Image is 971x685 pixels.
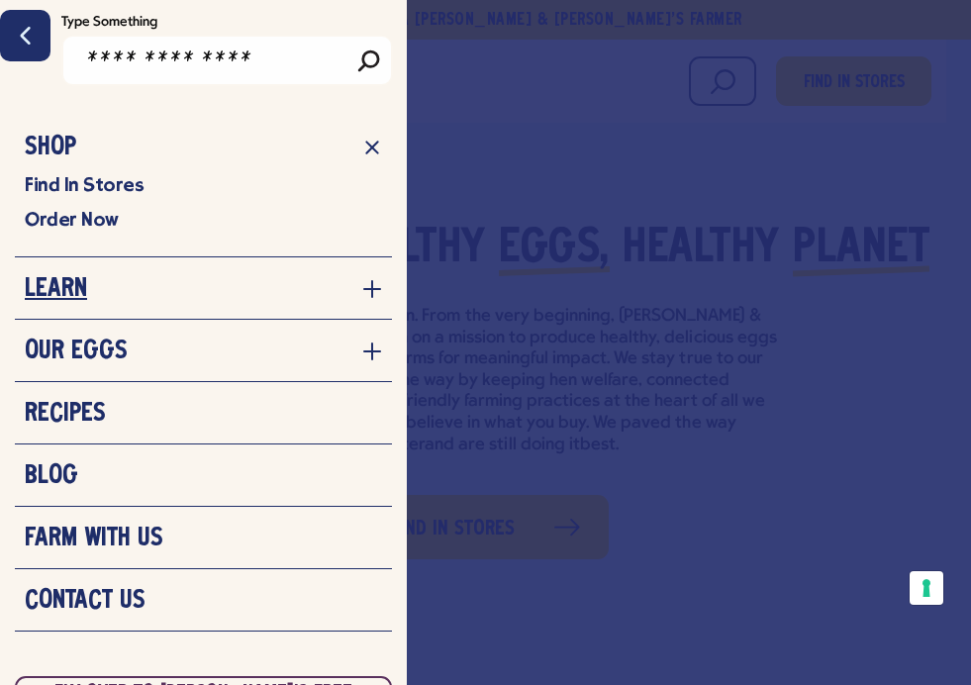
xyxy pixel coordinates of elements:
a: Find In Stores [25,172,382,197]
a: Contact Us [25,586,382,616]
a: Recipes [25,399,382,429]
a: Farm With Us [25,524,382,553]
h3: Farm With Us [25,524,163,553]
a: Order Now [25,207,382,232]
h3: Shop [25,133,76,162]
label: Type Something [61,10,393,35]
div: Shop [25,172,382,242]
a: Shop [25,133,382,162]
a: Blog [25,461,382,491]
input: Search [345,35,393,86]
a: Our Eggs [25,337,382,366]
h3: Recipes [25,399,106,429]
h3: Blog [25,461,78,491]
h3: Learn [25,274,87,304]
span: Order Now [25,207,119,232]
button: Your consent preferences for tracking technologies [910,571,943,605]
h3: Our Eggs [25,337,128,366]
a: Learn [25,274,382,304]
h3: Contact Us [25,586,146,616]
